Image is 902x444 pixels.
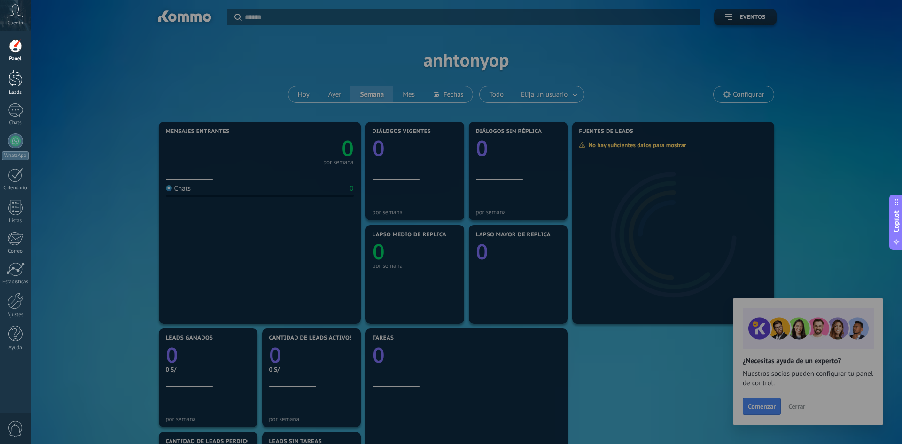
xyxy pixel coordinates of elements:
div: Listas [2,218,29,224]
div: WhatsApp [2,151,29,160]
div: Estadísticas [2,279,29,285]
div: Leads [2,90,29,96]
div: Ayuda [2,345,29,351]
div: Correo [2,249,29,255]
div: Ajustes [2,312,29,318]
span: Copilot [892,210,901,232]
span: Cuenta [8,20,23,26]
div: Panel [2,56,29,62]
div: Calendario [2,185,29,191]
div: Chats [2,120,29,126]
